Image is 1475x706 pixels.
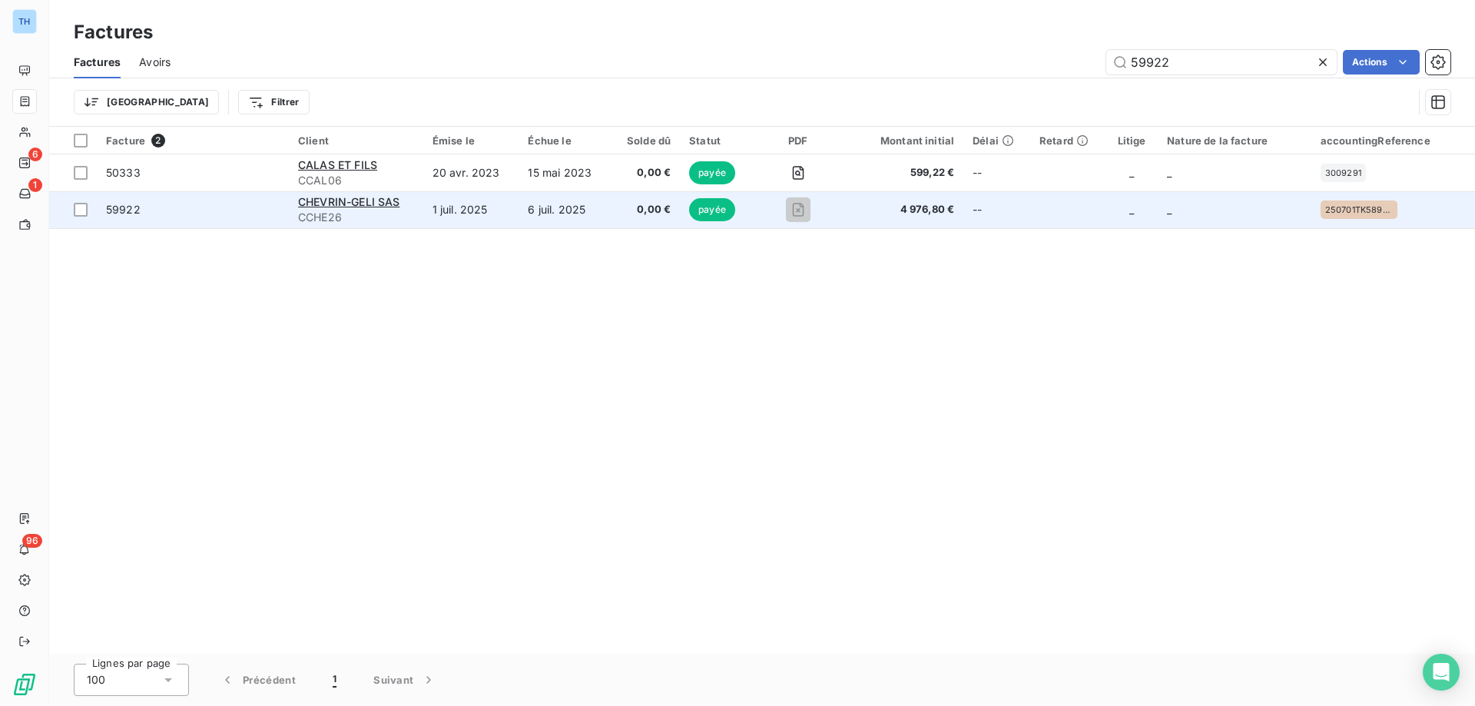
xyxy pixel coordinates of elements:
[201,664,314,696] button: Précédent
[139,55,171,70] span: Avoirs
[1423,654,1460,691] div: Open Intercom Messenger
[333,672,336,688] span: 1
[1106,50,1337,75] input: Rechercher
[106,166,141,179] span: 50333
[1343,50,1420,75] button: Actions
[1167,134,1302,147] div: Nature de la facture
[1325,205,1393,214] span: 250701TK58911NG
[12,151,36,175] a: 6
[1325,168,1361,177] span: 3009291
[1167,166,1172,179] span: _
[849,134,954,147] div: Montant initial
[620,134,671,147] div: Solde dû
[1115,134,1149,147] div: Litige
[1129,166,1134,179] span: _
[765,134,830,147] div: PDF
[74,90,219,114] button: [GEOGRAPHIC_DATA]
[1167,203,1172,216] span: _
[106,134,145,147] span: Facture
[528,134,601,147] div: Échue le
[298,158,377,171] span: CALAS ET FILS
[74,18,153,46] h3: Factures
[963,154,1030,191] td: --
[12,9,37,34] div: TH
[849,202,954,217] span: 4 976,80 €
[298,134,414,147] div: Client
[151,134,165,147] span: 2
[87,672,105,688] span: 100
[689,161,735,184] span: payée
[298,195,399,208] span: CHEVRIN-GELI SAS
[298,210,414,225] span: CCHE26
[28,147,42,161] span: 6
[620,165,671,181] span: 0,00 €
[519,154,610,191] td: 15 mai 2023
[519,191,610,228] td: 6 juil. 2025
[1129,203,1134,216] span: _
[620,202,671,217] span: 0,00 €
[1039,134,1096,147] div: Retard
[423,154,519,191] td: 20 avr. 2023
[106,203,141,216] span: 59922
[973,134,1021,147] div: Délai
[12,181,36,206] a: 1
[12,672,37,697] img: Logo LeanPay
[849,165,954,181] span: 599,22 €
[238,90,309,114] button: Filtrer
[1321,134,1466,147] div: accountingReference
[22,534,42,548] span: 96
[355,664,455,696] button: Suivant
[74,55,121,70] span: Factures
[314,664,355,696] button: 1
[433,134,510,147] div: Émise le
[963,191,1030,228] td: --
[689,198,735,221] span: payée
[28,178,42,192] span: 1
[298,173,414,188] span: CCAL06
[423,191,519,228] td: 1 juil. 2025
[689,134,747,147] div: Statut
